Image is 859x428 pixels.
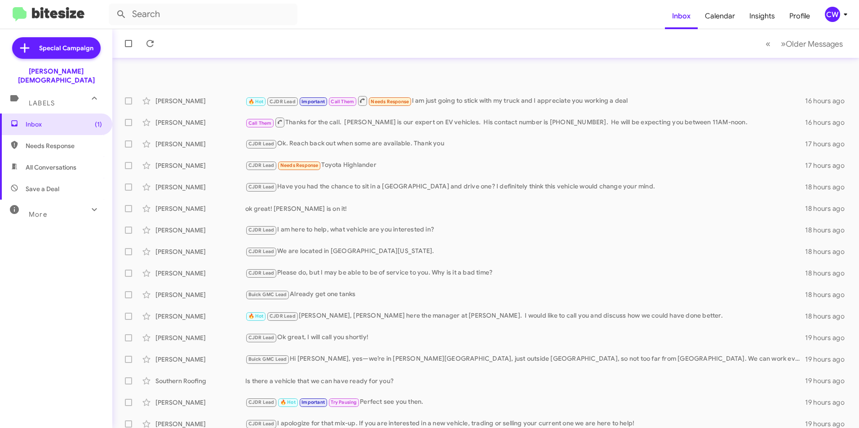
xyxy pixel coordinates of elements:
div: Ok great, I will call you shortly! [245,332,805,343]
div: [PERSON_NAME] [155,398,245,407]
div: CW [825,7,840,22]
div: [PERSON_NAME] [155,118,245,127]
span: All Conversations [26,163,76,172]
span: Save a Deal [26,184,59,193]
div: Already get one tanks [245,289,805,300]
div: [PERSON_NAME] [155,183,245,192]
div: 18 hours ago [805,204,852,213]
span: Call Them [331,99,354,105]
div: 16 hours ago [805,118,852,127]
a: Calendar [698,3,742,29]
span: Call Them [248,120,272,126]
div: Have you had the chance to sit in a [GEOGRAPHIC_DATA] and drive one? I definitely think this vehi... [245,182,805,192]
input: Search [109,4,297,25]
div: 17 hours ago [805,161,852,170]
div: Southern Roofing [155,376,245,385]
span: 🔥 Hot [248,99,264,105]
div: ok great! [PERSON_NAME] is on it! [245,204,805,213]
div: 18 hours ago [805,269,852,278]
div: Please do, but I may be able to be of service to you. Why is it a bad time? [245,268,805,278]
div: I am here to help, what vehicle are you interested in? [245,225,805,235]
div: [PERSON_NAME] [155,161,245,170]
div: [PERSON_NAME] [155,312,245,321]
a: Inbox [665,3,698,29]
div: [PERSON_NAME] [155,204,245,213]
span: Inbox [26,120,102,129]
div: We are located in [GEOGRAPHIC_DATA][US_STATE]. [245,246,805,257]
span: Needs Response [371,99,409,105]
a: Special Campaign [12,37,101,59]
div: 18 hours ago [805,183,852,192]
span: Buick GMC Lead [248,356,287,362]
div: Ok. Reach back out when some are available. Thank you [245,139,805,149]
span: More [29,210,47,218]
div: 18 hours ago [805,247,852,256]
div: [PERSON_NAME] [155,333,245,342]
span: CJDR Lead [248,141,275,147]
div: 19 hours ago [805,376,852,385]
div: [PERSON_NAME], [PERSON_NAME] here the manager at [PERSON_NAME]. I would like to call you and disc... [245,311,805,321]
button: Next [775,35,848,53]
span: Special Campaign [39,44,93,52]
div: [PERSON_NAME] [155,247,245,256]
div: Hi [PERSON_NAME], yes—we’re in [PERSON_NAME][GEOGRAPHIC_DATA], just outside [GEOGRAPHIC_DATA], so... [245,354,805,364]
div: [PERSON_NAME] [155,96,245,105]
button: CW [817,7,849,22]
span: Labels [29,99,55,107]
span: Try Pausing [331,399,357,405]
span: CJDR Lead [248,399,275,405]
div: Perfect see you then. [245,397,805,407]
div: 19 hours ago [805,355,852,364]
span: CJDR Lead [270,99,296,105]
div: 18 hours ago [805,290,852,299]
span: CJDR Lead [248,335,275,341]
span: CJDR Lead [248,270,275,276]
span: CJDR Lead [270,313,296,319]
div: [PERSON_NAME] [155,355,245,364]
div: 19 hours ago [805,333,852,342]
div: [PERSON_NAME] [155,269,245,278]
div: I am just going to stick with my truck and I appreciate you working a deal [245,95,805,106]
a: Insights [742,3,782,29]
span: 🔥 Hot [280,399,296,405]
a: Profile [782,3,817,29]
span: CJDR Lead [248,184,275,190]
div: 17 hours ago [805,140,852,148]
div: [PERSON_NAME] [155,226,245,235]
span: Important [301,99,325,105]
div: 16 hours ago [805,96,852,105]
span: Important [301,399,325,405]
span: 🔥 Hot [248,313,264,319]
span: Older Messages [786,39,843,49]
div: 18 hours ago [805,312,852,321]
div: [PERSON_NAME] [155,140,245,148]
div: Is there a vehicle that we can have ready for you? [245,376,805,385]
span: CJDR Lead [248,249,275,254]
span: Needs Response [26,141,102,150]
span: CJDR Lead [248,421,275,427]
button: Previous [760,35,776,53]
span: CJDR Lead [248,227,275,233]
div: 18 hours ago [805,226,852,235]
div: Thanks for the call. [PERSON_NAME] is our expert on EV vehicles. His contact number is [PHONE_NUM... [245,117,805,128]
span: Buick GMC Lead [248,292,287,297]
nav: Page navigation example [761,35,848,53]
span: Needs Response [280,162,319,168]
span: CJDR Lead [248,162,275,168]
span: » [781,38,786,49]
div: 19 hours ago [805,398,852,407]
span: (1) [95,120,102,129]
div: Toyota Highlander [245,160,805,170]
span: « [766,38,770,49]
div: [PERSON_NAME] [155,290,245,299]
